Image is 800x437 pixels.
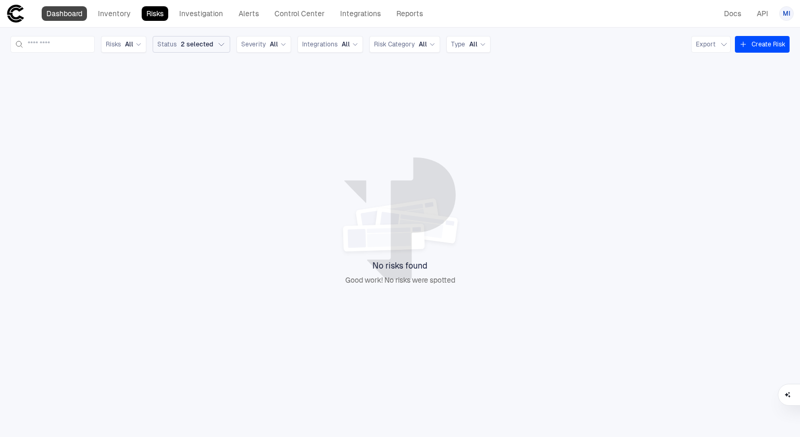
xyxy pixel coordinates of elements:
[374,40,415,48] span: Risk Category
[752,6,773,21] a: API
[241,40,266,48] span: Severity
[392,6,428,21] a: Reports
[335,6,385,21] a: Integrations
[93,6,135,21] a: Inventory
[719,6,746,21] a: Docs
[779,6,794,21] button: MI
[342,40,350,48] span: All
[153,36,230,53] button: Status2 selected
[345,275,455,285] span: Good work! No risks were spotted
[106,40,121,48] span: Risks
[735,36,790,53] button: Create Risk
[270,40,278,48] span: All
[157,40,177,48] span: Status
[783,9,790,18] span: MI
[181,40,213,48] span: 2 selected
[372,261,428,271] span: No risks found
[142,6,168,21] a: Risks
[691,36,731,53] button: Export
[125,40,133,48] span: All
[234,6,264,21] a: Alerts
[270,6,329,21] a: Control Center
[302,40,337,48] span: Integrations
[174,6,228,21] a: Investigation
[469,40,478,48] span: All
[42,6,87,21] a: Dashboard
[419,40,427,48] span: All
[451,40,465,48] span: Type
